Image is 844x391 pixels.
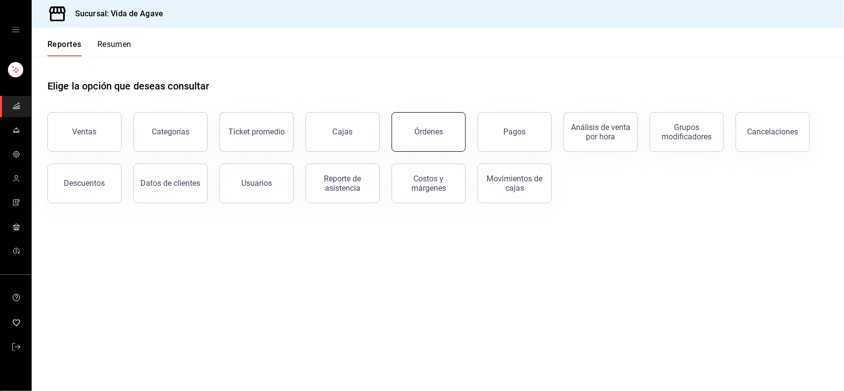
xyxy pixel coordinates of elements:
a: Cajas [306,112,380,152]
button: Ticket promedio [220,112,294,152]
button: Ventas [47,112,122,152]
button: Movimientos de cajas [478,164,552,203]
div: Movimientos de cajas [484,174,545,193]
h3: Sucursal: Vida de Agave [67,8,163,20]
div: Costos y márgenes [398,174,459,193]
div: Datos de clientes [141,178,201,188]
div: Grupos modificadores [656,123,717,141]
div: Descuentos [64,178,105,188]
button: Cancelaciones [736,112,810,152]
div: Pagos [504,127,526,136]
button: Grupos modificadores [650,112,724,152]
div: Cancelaciones [748,127,799,136]
div: Reporte de asistencia [312,174,373,193]
div: Análisis de venta por hora [570,123,631,141]
div: Ventas [73,127,97,136]
button: Usuarios [220,164,294,203]
button: Descuentos [47,164,122,203]
h1: Elige la opción que deseas consultar [47,79,210,93]
button: Resumen [97,40,132,56]
button: Reportes [47,40,82,56]
button: Pagos [478,112,552,152]
button: Órdenes [392,112,466,152]
div: Ticket promedio [228,127,285,136]
button: open drawer [12,26,20,34]
div: Órdenes [414,127,443,136]
button: Análisis de venta por hora [564,112,638,152]
button: Costos y márgenes [392,164,466,203]
button: Reporte de asistencia [306,164,380,203]
div: navigation tabs [47,40,132,56]
div: Categorías [152,127,189,136]
div: Usuarios [241,178,272,188]
button: Categorías [133,112,208,152]
button: Datos de clientes [133,164,208,203]
div: Cajas [333,126,353,138]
